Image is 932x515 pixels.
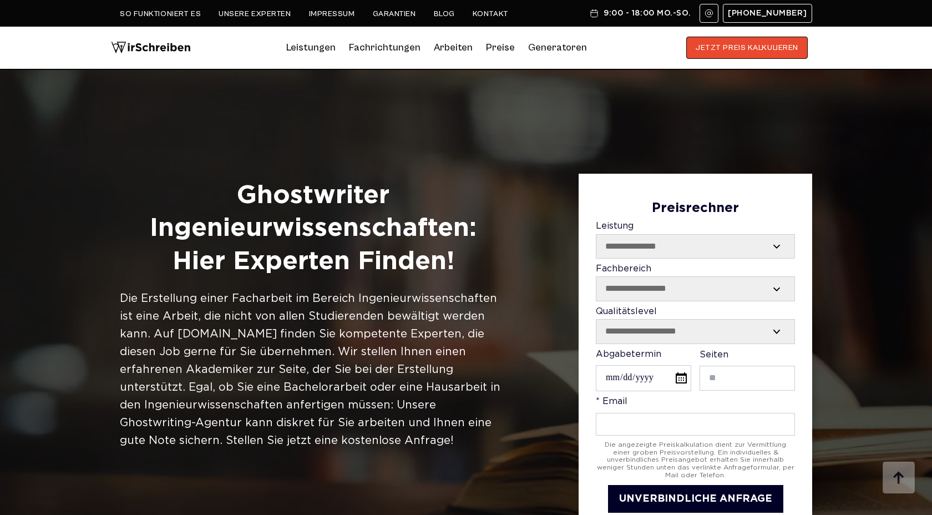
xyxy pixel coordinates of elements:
[596,350,691,392] label: Abgabetermin
[728,9,807,18] span: [PHONE_NUMBER]
[596,413,795,436] input: * Email
[596,277,794,300] select: Fachbereich
[111,37,191,59] img: logo wirschreiben
[604,9,691,18] span: 9:00 - 18:00 Mo.-So.
[596,320,794,343] select: Qualitätslevel
[286,39,336,57] a: Leistungen
[596,307,795,344] label: Qualitätslevel
[700,351,728,359] span: Seiten
[309,9,355,18] a: Impressum
[596,201,795,513] form: Contact form
[120,290,506,450] div: Die Erstellung einer Facharbeit im Bereich Ingenieurwissenschaften ist eine Arbeit, die nicht von...
[596,365,691,391] input: Abgabetermin
[596,201,795,216] div: Preisrechner
[596,235,794,258] select: Leistung
[434,39,473,57] a: Arbeiten
[528,39,587,57] a: Generatoren
[589,9,599,18] img: Schedule
[120,179,506,279] h1: Ghostwriter Ingenieurwissenschaften: Hier Experten finden!
[473,9,509,18] a: Kontakt
[349,39,421,57] a: Fachrichtungen
[486,42,515,53] a: Preise
[723,4,812,23] a: [PHONE_NUMBER]
[120,9,201,18] a: So funktioniert es
[882,462,915,495] img: button top
[219,9,291,18] a: Unsere Experten
[596,397,795,435] label: * Email
[373,9,416,18] a: Garantien
[596,264,795,301] label: Fachbereich
[596,221,795,259] label: Leistung
[705,9,713,18] img: Email
[686,37,808,59] button: JETZT PREIS KALKULIEREN
[596,441,795,479] div: Die angezeigte Preiskalkulation dient zur Vermittlung einer groben Preisvorstellung. Ein individu...
[619,494,772,503] span: UNVERBINDLICHE ANFRAGE
[434,9,455,18] a: Blog
[608,485,783,513] button: UNVERBINDLICHE ANFRAGE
